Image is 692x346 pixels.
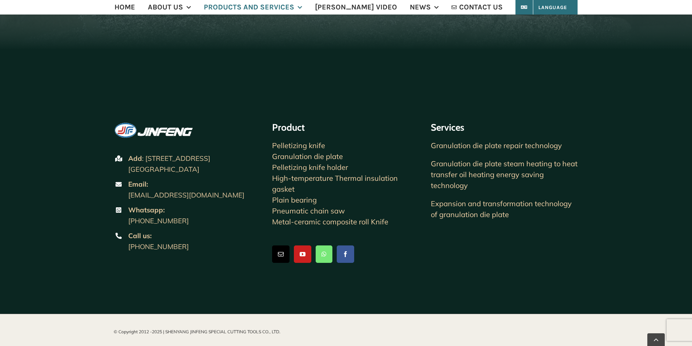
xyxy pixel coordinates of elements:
[114,121,194,130] picture: LOGO1
[431,141,562,150] a: Granulation die plate repair technology
[128,180,148,188] b: Email:
[315,4,397,11] span: [PERSON_NAME] VIDEO
[114,4,135,11] span: HOME
[272,163,348,172] a: Pelletizing knife holder
[128,154,142,163] b: Add
[526,4,567,11] span: Language
[272,122,420,133] h2: Product
[128,231,150,240] strong: Call us
[148,4,183,11] span: ABOUT US
[272,217,388,226] a: Metal-ceramic composite roll Knife
[316,245,332,263] a: Whatsapp
[114,329,579,335] div: © Copyright 2012 - 2025 | SHENYANG JINFENG SPECIAL CUTTING TOOLS CO., LTD.
[459,4,503,11] span: CONTACT US
[128,231,152,240] b: :
[410,4,431,11] span: NEWS
[128,154,210,174] span: : [STREET_ADDRESS][GEOGRAPHIC_DATA]
[337,245,354,263] a: Facebook
[431,122,579,133] h2: Services
[431,159,578,190] a: Granulation die plate steam heating to heat transfer oil heating energy saving technology
[272,141,325,150] a: Pelletizing knife
[272,174,398,194] a: High-temperature Thermal insulation gasket
[128,241,261,252] a: [PHONE_NUMBER]
[128,190,261,200] a: [EMAIL_ADDRESS][DOMAIN_NAME]
[128,216,261,226] a: [PHONE_NUMBER]
[204,4,294,11] span: PRODUCTS AND SERVICES
[272,195,317,204] a: Plain bearing
[272,206,345,215] a: Pneumatic chain saw
[294,245,311,263] a: YouTube
[272,152,343,161] a: Granulation die plate
[272,245,290,263] a: Mail
[431,199,572,219] a: Expansion and transformation technology of granulation die plate
[128,205,165,214] b: Whatsapp:
[114,122,194,138] img: LOGO1.png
